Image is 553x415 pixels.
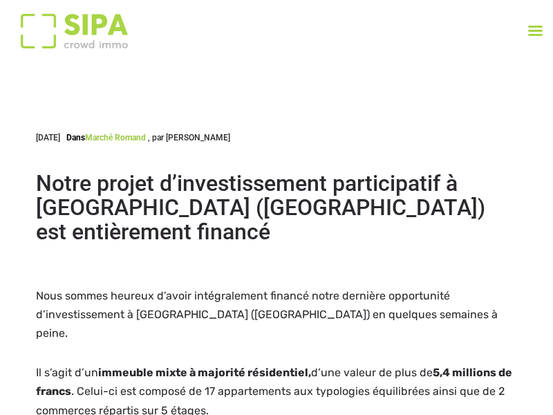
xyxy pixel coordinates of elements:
[36,172,517,245] h1: Notre projet d’investissement participatif à [GEOGRAPHIC_DATA] ([GEOGRAPHIC_DATA]) est entièremen...
[66,133,85,142] span: Dans
[36,131,230,144] div: [DATE]
[148,133,230,142] span: , par [PERSON_NAME]
[85,133,146,142] a: Marché romand
[14,14,135,48] img: Logo
[308,366,311,379] strong: ,
[36,286,517,343] p: Nous sommes heureux d’avoir intégralement financé notre dernière opportunité d’investissement à [...
[98,366,308,379] strong: immeuble mixte à majorité résidentiel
